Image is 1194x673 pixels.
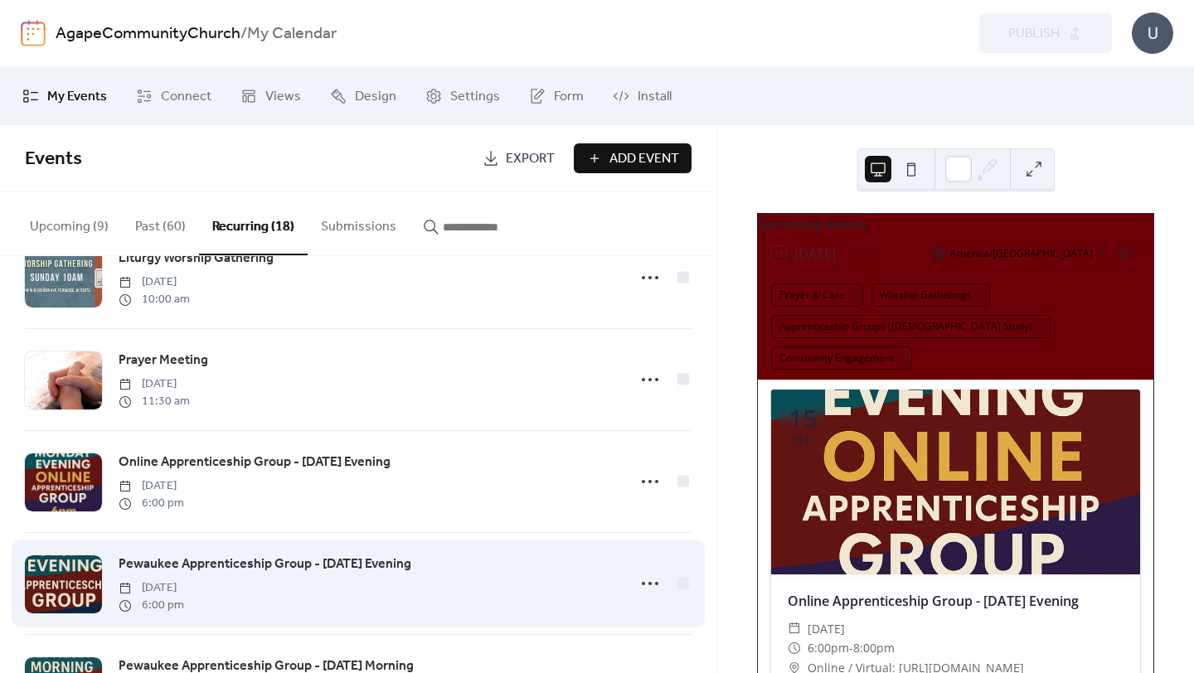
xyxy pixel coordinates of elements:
[265,87,301,107] span: Views
[789,406,817,431] div: 15
[318,74,409,119] a: Design
[574,143,692,173] button: Add Event
[788,638,801,658] div: ​
[119,495,184,512] span: 6:00 pm
[119,477,184,495] span: [DATE]
[808,638,849,658] span: 6:00pm
[119,597,184,614] span: 6:00 pm
[161,87,211,107] span: Connect
[240,18,247,50] b: /
[792,434,813,447] div: Sep
[119,393,190,410] span: 11:30 am
[25,141,82,177] span: Events
[600,74,684,119] a: Install
[470,143,567,173] a: Export
[10,74,119,119] a: My Events
[17,192,122,254] button: Upcoming (9)
[21,20,46,46] img: logo
[119,375,190,393] span: [DATE]
[638,87,672,107] span: Install
[119,579,184,597] span: [DATE]
[609,149,679,169] span: Add Event
[119,452,391,473] a: Online Apprenticeship Group - [DATE] Evening
[413,74,512,119] a: Settings
[119,274,190,291] span: [DATE]
[119,351,208,370] span: Prayer Meeting
[124,74,224,119] a: Connect
[554,87,584,107] span: Form
[119,554,411,574] span: Pewaukee Apprenticeship Group - [DATE] Evening
[950,249,1093,259] span: America/[GEOGRAPHIC_DATA]
[771,591,1140,611] div: Online Apprenticeship Group - [DATE] Evening
[119,453,391,472] span: Online Apprenticeship Group - [DATE] Evening
[506,149,555,169] span: Export
[308,192,410,254] button: Submissions
[247,18,337,50] b: My Calendar
[47,87,107,107] span: My Events
[119,248,274,269] a: Liturgy Worship Gathering
[788,619,801,639] div: ​
[849,638,853,658] span: -
[199,192,308,255] button: Recurring (18)
[355,87,396,107] span: Design
[228,74,313,119] a: Views
[853,638,895,658] span: 8:00pm
[122,192,199,254] button: Past (60)
[758,214,1153,234] div: Upcoming events
[119,554,411,575] a: Pewaukee Apprenticeship Group - [DATE] Evening
[808,619,845,639] span: [DATE]
[119,291,190,308] span: 10:00 am
[450,87,500,107] span: Settings
[517,74,596,119] a: Form
[119,350,208,371] a: Prayer Meeting
[119,249,274,269] span: Liturgy Worship Gathering
[56,18,240,50] a: AgapeCommunityChurch
[1132,12,1173,54] div: U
